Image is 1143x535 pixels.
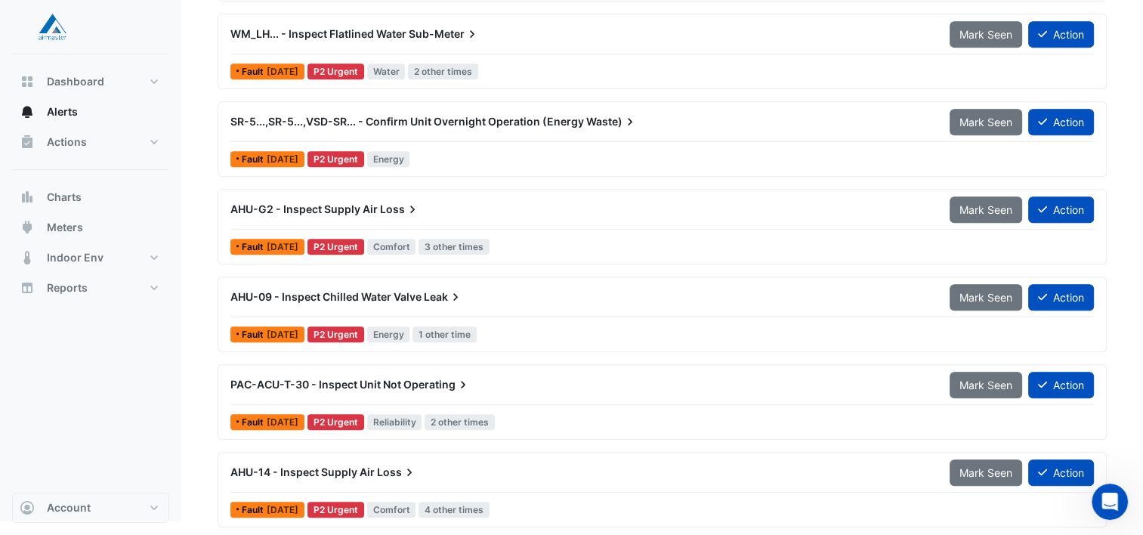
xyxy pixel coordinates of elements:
span: Mark Seen [959,116,1012,128]
span: 3 other times [419,239,490,255]
button: Mark Seen [950,21,1022,48]
button: Alerts [12,97,169,127]
app-icon: Dashboard [20,74,35,89]
app-icon: Meters [20,220,35,235]
span: Reliability [367,414,422,430]
span: PAC-ACU-T-30 - Inspect Unit Not [230,378,401,391]
span: Fault [242,330,267,339]
span: Leak [424,289,463,305]
span: Water [367,63,406,79]
span: Comfort [367,502,416,518]
span: Fault [242,155,267,164]
span: Mark Seen [959,466,1012,479]
span: Fri 29-Aug-2025 09:00 AEST [267,416,298,428]
app-icon: Actions [20,135,35,150]
button: Action [1028,372,1094,398]
span: Waste) [586,114,638,129]
span: AHU-09 - Inspect Chilled Water Valve [230,290,422,303]
span: 4 other times [419,502,490,518]
span: Loss [380,202,420,217]
app-icon: Indoor Env [20,250,35,265]
img: Company Logo [18,12,86,42]
span: Dashboard [47,74,104,89]
span: WM_LH... - Inspect Flatlined Water [230,27,406,40]
span: Fault [242,67,267,76]
span: Indoor Env [47,250,103,265]
span: Meters [47,220,83,235]
span: Alerts [47,104,78,119]
span: Wed 03-Sep-2025 11:47 AEST [267,329,298,340]
span: Fault [242,418,267,427]
span: Fault [242,243,267,252]
span: Sat 06-Sep-2025 04:02 AEST [267,153,298,165]
iframe: Intercom live chat [1092,484,1128,520]
span: Mark Seen [959,203,1012,216]
span: AHU-G2 - Inspect Supply Air [230,203,378,215]
span: Sub-Meter [409,26,480,42]
span: Mark Seen [959,28,1012,41]
span: Mark Seen [959,379,1012,391]
span: Mark Seen [959,291,1012,304]
span: Comfort [367,239,416,255]
span: Fault [242,506,267,515]
button: Mark Seen [950,459,1022,486]
button: Mark Seen [950,196,1022,223]
span: Fri 05-Sep-2025 10:17 AEST [267,241,298,252]
span: Reports [47,280,88,295]
div: P2 Urgent [307,502,364,518]
button: Meters [12,212,169,243]
button: Action [1028,21,1094,48]
button: Mark Seen [950,372,1022,398]
button: Action [1028,109,1094,135]
button: Indoor Env [12,243,169,273]
app-icon: Charts [20,190,35,205]
app-icon: Reports [20,280,35,295]
div: P2 Urgent [307,326,364,342]
div: P2 Urgent [307,63,364,79]
span: SR-5...,SR-5...,VSD-SR... - Confirm Unit Overnight Operation (Energy [230,115,584,128]
span: Energy [367,326,410,342]
app-icon: Alerts [20,104,35,119]
button: Mark Seen [950,109,1022,135]
button: Dashboard [12,66,169,97]
button: Mark Seen [950,284,1022,311]
button: Action [1028,196,1094,223]
span: Loss [377,465,417,480]
div: P2 Urgent [307,239,364,255]
span: 1 other time [412,326,477,342]
span: Tue 26-Aug-2025 10:16 AEST [267,504,298,515]
span: Sat 06-Sep-2025 20:45 AEST [267,66,298,77]
span: Energy [367,151,410,167]
button: Account [12,493,169,523]
button: Actions [12,127,169,157]
div: P2 Urgent [307,151,364,167]
button: Charts [12,182,169,212]
button: Reports [12,273,169,303]
span: Account [47,500,91,515]
span: 2 other times [408,63,478,79]
span: Actions [47,135,87,150]
div: P2 Urgent [307,414,364,430]
span: AHU-14 - Inspect Supply Air [230,465,375,478]
button: Action [1028,284,1094,311]
button: Action [1028,459,1094,486]
span: Charts [47,190,82,205]
span: Operating [403,377,471,392]
span: 2 other times [425,414,495,430]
